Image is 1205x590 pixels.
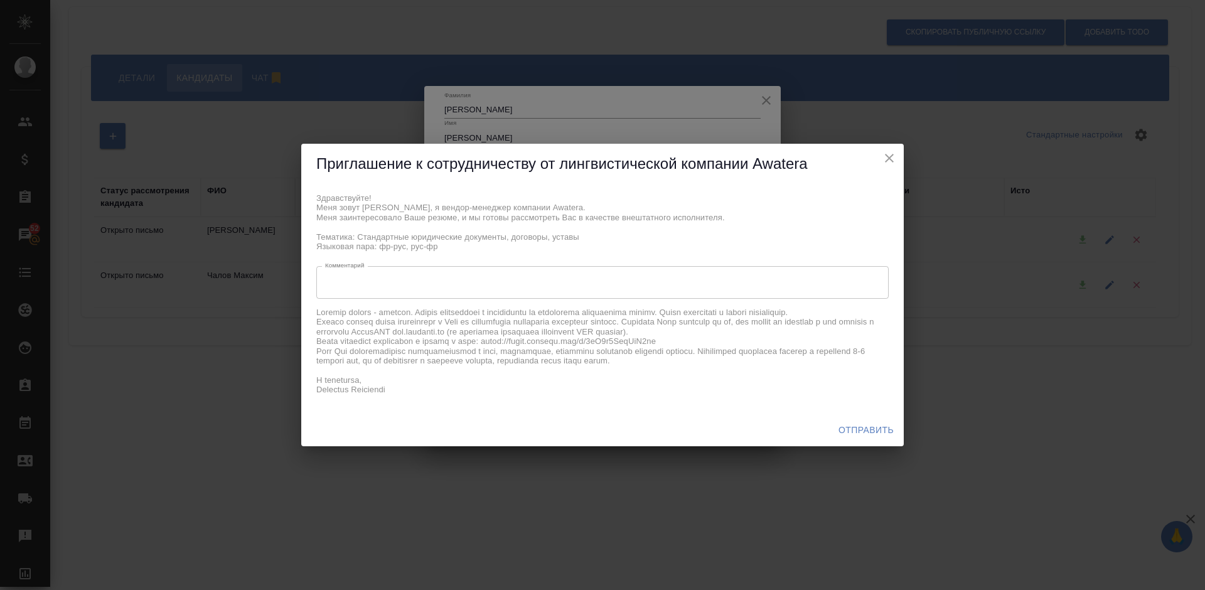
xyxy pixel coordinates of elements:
span: Приглашение к сотрудничеству от лингвистической компании Awatera [316,155,808,172]
span: Отправить [838,422,894,438]
button: Отправить [833,419,899,442]
textarea: Loremip dolors - ametcon. Adipis elitseddoei t incididuntu la etdolorema aliquaenima minimv. Quis... [316,308,889,404]
textarea: Здравствуйте! Меня зовут [PERSON_NAME], я вендор-менеджер компании Awatera. Меня заинтересовало В... [316,193,889,252]
button: close [880,149,899,168]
